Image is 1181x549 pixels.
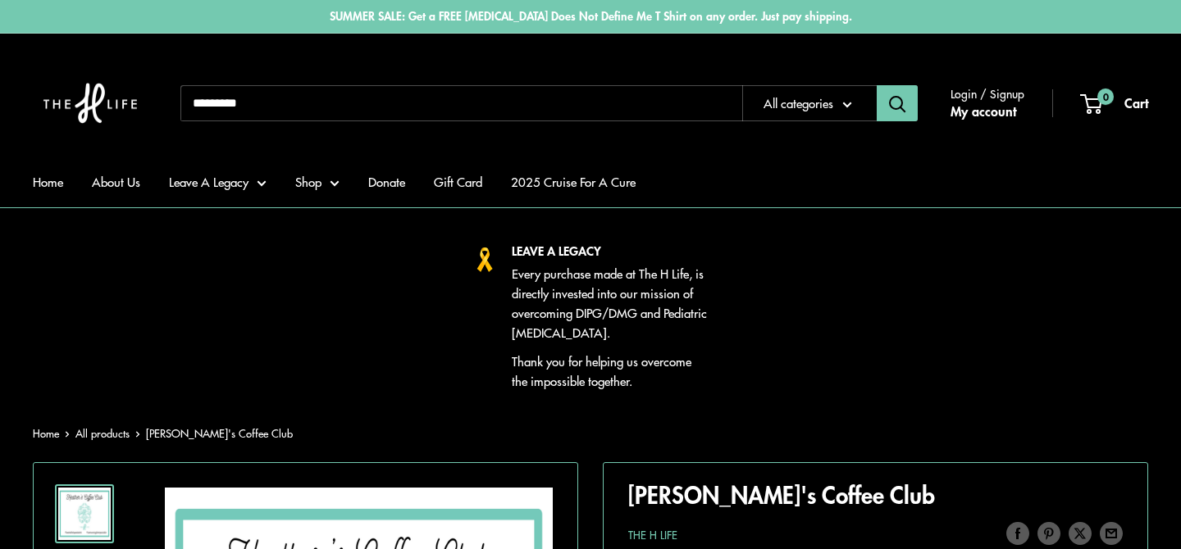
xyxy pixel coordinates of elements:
a: Share by email [1100,520,1123,545]
button: Search [877,85,918,121]
p: Thank you for helping us overcome the impossible together. [512,352,709,391]
span: Cart [1124,93,1148,112]
span: Login / Signup [951,83,1024,104]
p: Every purchase made at The H Life, is directly invested into our mission of overcoming DIPG/DMG a... [512,264,709,343]
a: Home [33,170,63,193]
input: Search... [180,85,742,121]
a: Pin on Pinterest [1037,520,1060,545]
a: Gift Card [434,170,482,193]
p: LEAVE A LEGACY [512,241,709,261]
h1: [PERSON_NAME]'s Coffee Club [628,479,1123,511]
a: About Us [92,170,140,193]
img: The H Life [33,50,148,157]
a: Donate [368,170,405,193]
a: All products [75,425,130,441]
span: 0 [1097,88,1114,105]
a: Leave A Legacy [169,170,267,193]
span: [PERSON_NAME]'s Coffee Club [146,425,293,441]
img: Heather's Coffee Club [58,488,111,540]
a: The H Life [628,527,677,542]
a: Home [33,425,59,441]
a: 0 Cart [1082,91,1148,116]
a: Share on Facebook [1006,520,1029,545]
nav: Breadcrumb [33,424,293,443]
a: Tweet on Twitter [1069,520,1092,545]
a: Shop [295,170,340,193]
a: My account [951,99,1016,124]
a: 2025 Cruise For A Cure [511,170,636,193]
